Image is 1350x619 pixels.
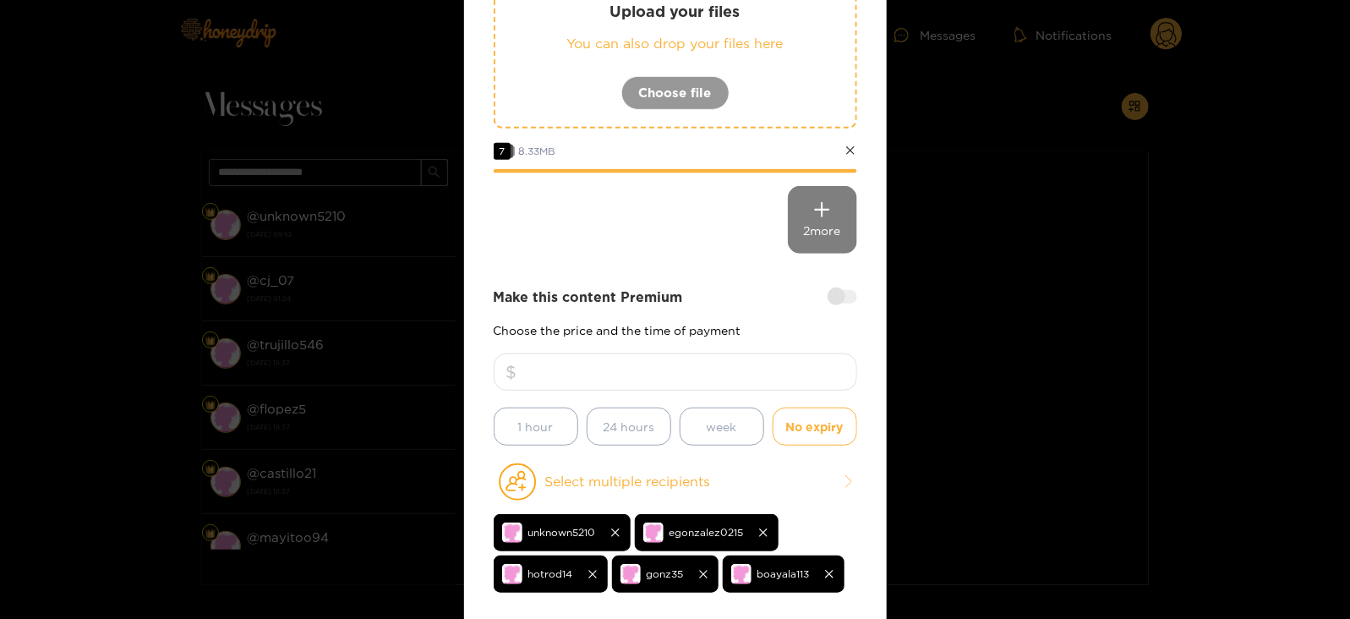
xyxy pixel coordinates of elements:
[620,564,641,584] img: no-avatar.png
[786,417,844,436] span: No expiry
[621,76,730,110] button: Choose file
[603,417,654,436] span: 24 hours
[773,408,857,446] button: No expiry
[647,564,684,583] span: gonz35
[788,186,857,254] div: 2 more
[528,564,573,583] span: hotrod14
[670,523,744,542] span: egonzalez0215
[494,288,683,307] strong: Make this content Premium
[731,564,752,584] img: no-avatar.png
[494,143,511,160] span: 7
[519,145,556,156] span: 8.33 MB
[529,2,822,21] p: Upload your files
[494,408,578,446] button: 1 hour
[502,523,522,543] img: no-avatar.png
[529,34,822,53] p: You can also drop your files here
[528,523,596,542] span: unknown5210
[502,564,522,584] img: no-avatar.png
[757,564,810,583] span: boayala113
[587,408,671,446] button: 24 hours
[643,523,664,543] img: no-avatar.png
[707,417,737,436] span: week
[494,324,857,337] p: Choose the price and the time of payment
[494,463,857,501] button: Select multiple recipients
[680,408,764,446] button: week
[518,417,554,436] span: 1 hour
